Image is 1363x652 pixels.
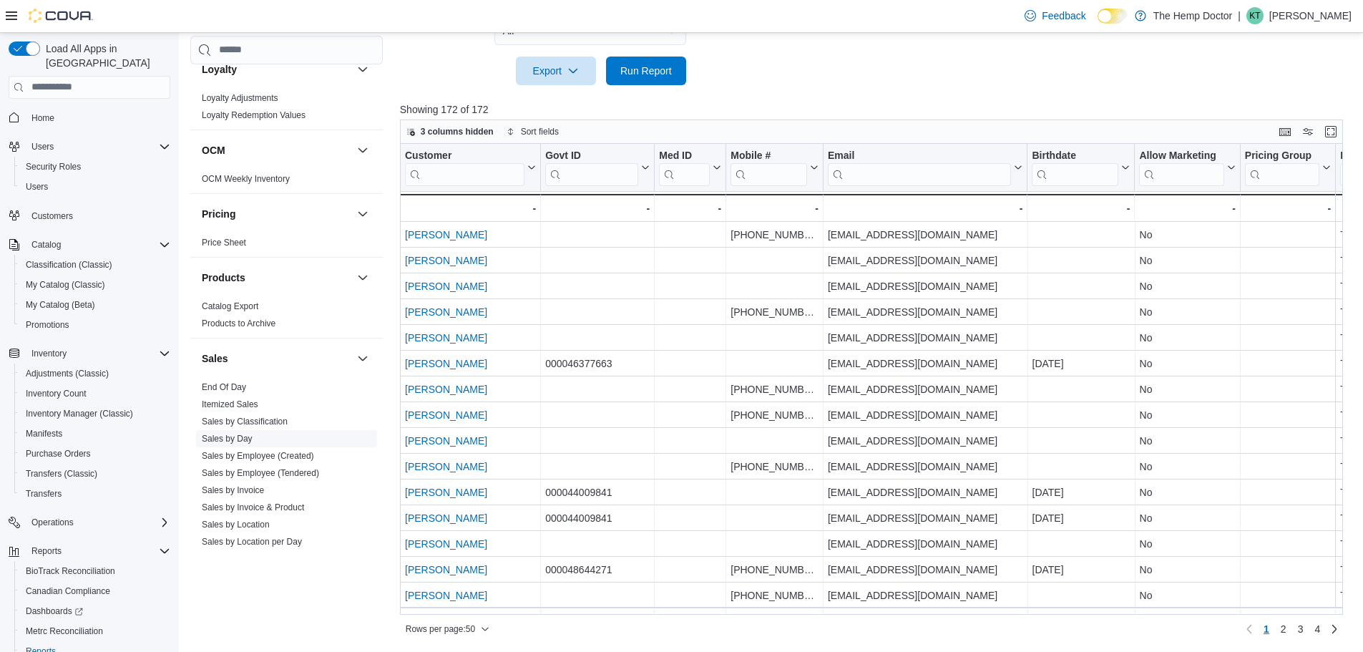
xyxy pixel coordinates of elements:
[545,149,650,185] button: Govt ID
[20,465,103,482] a: Transfers (Classic)
[20,365,170,382] span: Adjustments (Classic)
[14,275,176,295] button: My Catalog (Classic)
[731,407,819,424] div: [PHONE_NUMBER]
[404,200,536,217] div: -
[1264,622,1269,636] span: 1
[202,536,302,548] span: Sales by Location per Day
[20,158,87,175] a: Security Roles
[1139,278,1235,295] div: No
[828,561,1023,578] div: [EMAIL_ADDRESS][DOMAIN_NAME]
[354,205,371,223] button: Pricing
[14,444,176,464] button: Purchase Orders
[202,207,351,221] button: Pricing
[1098,9,1128,24] input: Dark Mode
[1245,149,1319,185] div: Pricing Group
[421,126,494,137] span: 3 columns hidden
[1139,226,1235,243] div: No
[202,351,228,366] h3: Sales
[202,520,270,530] a: Sales by Location
[202,485,264,496] span: Sales by Invoice
[31,141,54,152] span: Users
[26,236,170,253] span: Catalog
[3,512,176,532] button: Operations
[1139,355,1235,372] div: No
[40,42,170,70] span: Load All Apps in [GEOGRAPHIC_DATA]
[20,316,170,334] span: Promotions
[31,348,67,359] span: Inventory
[3,107,176,128] button: Home
[1139,381,1235,398] div: No
[828,329,1023,346] div: [EMAIL_ADDRESS][DOMAIN_NAME]
[659,149,710,185] div: Med ID
[1032,149,1118,162] div: Birthdate
[1299,123,1316,140] button: Display options
[14,157,176,177] button: Security Roles
[545,510,650,527] div: 000044009841
[190,234,383,257] div: Pricing
[1298,622,1304,636] span: 3
[202,519,270,530] span: Sales by Location
[1032,200,1130,217] div: -
[202,110,306,120] a: Loyalty Redemption Values
[606,57,686,85] button: Run Report
[1032,355,1130,372] div: [DATE]
[1269,7,1352,24] p: [PERSON_NAME]
[202,271,351,285] button: Products
[26,161,81,172] span: Security Roles
[405,409,487,421] a: [PERSON_NAME]
[405,149,524,162] div: Customer
[20,563,121,580] a: BioTrack Reconciliation
[1139,200,1235,217] div: -
[26,514,79,531] button: Operations
[26,299,95,311] span: My Catalog (Beta)
[1139,329,1235,346] div: No
[20,425,170,442] span: Manifests
[1258,618,1326,641] ul: Pagination for preceding grid
[202,382,246,392] a: End Of Day
[202,238,246,248] a: Price Sheet
[31,545,62,557] span: Reports
[1139,561,1235,578] div: No
[20,485,170,502] span: Transfers
[14,561,176,581] button: BioTrack Reconciliation
[354,61,371,78] button: Loyalty
[29,9,93,23] img: Cova
[20,445,170,462] span: Purchase Orders
[14,424,176,444] button: Manifests
[20,485,67,502] a: Transfers
[405,306,487,318] a: [PERSON_NAME]
[26,208,79,225] a: Customers
[202,110,306,121] span: Loyalty Redemption Values
[3,137,176,157] button: Users
[545,561,650,578] div: 000048644271
[202,434,253,444] a: Sales by Day
[1276,123,1294,140] button: Keyboard shortcuts
[1139,252,1235,269] div: No
[545,200,650,217] div: -
[1309,618,1326,641] a: Page 4 of 4
[1322,123,1339,140] button: Enter fullscreen
[26,368,109,379] span: Adjustments (Classic)
[1032,149,1118,185] div: Birthdate
[14,581,176,601] button: Canadian Compliance
[405,281,487,292] a: [PERSON_NAME]
[190,379,383,625] div: Sales
[1032,149,1130,185] button: Birthdate
[202,553,267,565] span: Sales by Product
[405,590,487,601] a: [PERSON_NAME]
[828,484,1023,501] div: [EMAIL_ADDRESS][DOMAIN_NAME]
[20,158,170,175] span: Security Roles
[202,271,245,285] h3: Products
[202,502,304,512] a: Sales by Invoice & Product
[26,408,133,419] span: Inventory Manager (Classic)
[659,200,721,217] div: -
[14,177,176,197] button: Users
[405,461,487,472] a: [PERSON_NAME]
[202,467,319,479] span: Sales by Employee (Tendered)
[354,142,371,159] button: OCM
[731,561,819,578] div: [PHONE_NUMBER]
[405,538,487,550] a: [PERSON_NAME]
[202,301,258,312] span: Catalog Export
[202,537,302,547] a: Sales by Location per Day
[405,149,524,185] div: Customer URL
